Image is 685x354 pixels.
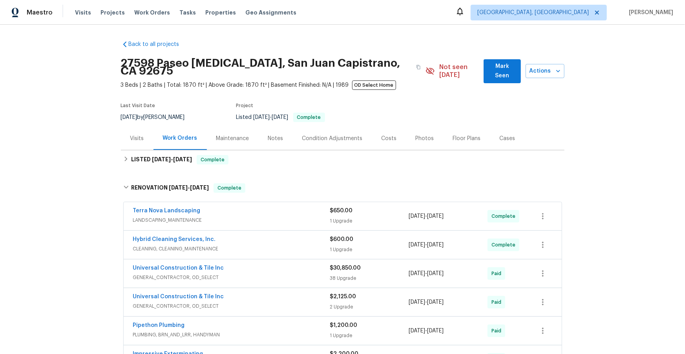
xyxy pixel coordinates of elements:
div: Maintenance [216,135,249,142]
span: CLEANING, CLEANING_MAINTENANCE [133,245,330,253]
span: LANDSCAPING_MAINTENANCE [133,216,330,224]
h6: RENOVATION [131,183,209,193]
span: - [409,298,444,306]
h2: 27598 Paseo [MEDICAL_DATA], San Juan Capistrano, CA 92675 [121,59,411,75]
span: Complete [214,184,245,192]
div: Photos [416,135,434,142]
span: [DATE] [169,185,188,190]
div: Notes [268,135,283,142]
span: - [169,185,209,190]
span: Not seen [DATE] [440,63,479,79]
span: Visits [75,9,91,16]
span: [DATE] [427,271,444,276]
span: [DATE] [427,242,444,248]
a: Terra Nova Landscaping [133,208,201,213]
span: [DATE] [121,115,137,120]
span: $1,200.00 [330,323,358,328]
span: Project [236,103,254,108]
span: GENERAL_CONTRACTOR, OD_SELECT [133,274,330,281]
div: Cases [500,135,515,142]
span: 3 Beds | 2 Baths | Total: 1870 ft² | Above Grade: 1870 ft² | Basement Finished: N/A | 1989 [121,81,426,89]
span: GENERAL_CONTRACTOR, OD_SELECT [133,302,330,310]
span: Properties [205,9,236,16]
span: $30,850.00 [330,265,361,271]
div: 38 Upgrade [330,274,409,282]
span: Mark Seen [490,62,515,81]
span: Complete [491,212,519,220]
span: [DATE] [272,115,289,120]
span: [DATE] [152,157,171,162]
span: [PERSON_NAME] [626,9,673,16]
span: Paid [491,298,504,306]
div: Condition Adjustments [302,135,363,142]
span: [DATE] [409,213,425,219]
span: $600.00 [330,237,354,242]
div: LISTED [DATE]-[DATE]Complete [121,150,564,169]
a: Hybrid Cleaning Services, Inc. [133,237,216,242]
div: Floor Plans [453,135,481,142]
span: - [152,157,192,162]
span: [DATE] [427,213,444,219]
span: $650.00 [330,208,353,213]
button: Copy Address [411,60,426,74]
div: 1 Upgrade [330,217,409,225]
h6: LISTED [131,155,192,164]
button: Actions [526,64,564,78]
span: Geo Assignments [245,9,296,16]
span: Complete [491,241,519,249]
span: [GEOGRAPHIC_DATA], [GEOGRAPHIC_DATA] [477,9,589,16]
span: - [409,327,444,335]
span: Complete [197,156,228,164]
span: Paid [491,270,504,277]
div: by [PERSON_NAME] [121,113,194,122]
span: [DATE] [427,328,444,334]
div: 1 Upgrade [330,246,409,254]
span: Complete [294,115,324,120]
span: PLUMBING, BRN_AND_LRR, HANDYMAN [133,331,330,339]
span: Actions [532,66,558,76]
span: Work Orders [134,9,170,16]
span: - [409,241,444,249]
div: 1 Upgrade [330,332,409,339]
span: [DATE] [190,185,209,190]
span: Tasks [179,10,196,15]
span: Paid [491,327,504,335]
a: Pipethon Plumbing [133,323,185,328]
span: [DATE] [409,299,425,305]
span: - [409,212,444,220]
span: OD Select Home [352,80,396,90]
span: Projects [100,9,125,16]
span: - [409,270,444,277]
span: $2,125.00 [330,294,356,299]
span: [DATE] [173,157,192,162]
span: [DATE] [409,328,425,334]
a: Universal Construction & Tile Inc [133,265,224,271]
span: Listed [236,115,325,120]
span: [DATE] [409,242,425,248]
span: Last Visit Date [121,103,155,108]
div: Visits [130,135,144,142]
span: - [254,115,289,120]
span: Maestro [27,9,53,16]
a: Back to all projects [121,40,196,48]
div: Costs [382,135,397,142]
div: 2 Upgrade [330,303,409,311]
a: Universal Construction & Tile Inc [133,294,224,299]
div: RENOVATION [DATE]-[DATE]Complete [121,175,564,201]
span: [DATE] [409,271,425,276]
span: [DATE] [427,299,444,305]
button: Mark Seen [484,59,521,83]
span: [DATE] [254,115,270,120]
div: Work Orders [163,134,197,142]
